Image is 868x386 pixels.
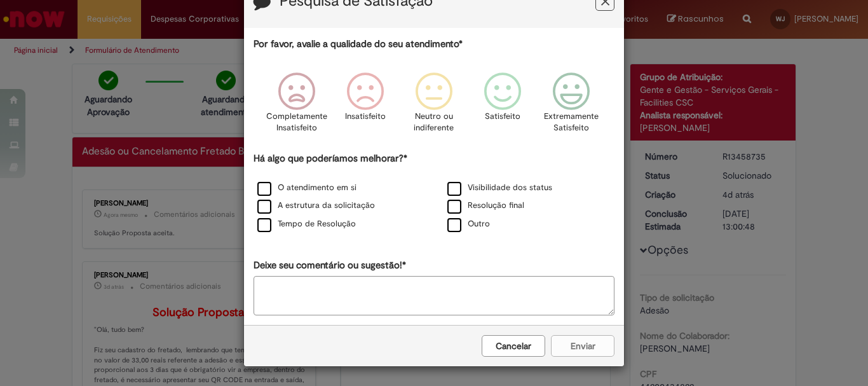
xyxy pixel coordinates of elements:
label: O atendimento em si [257,182,356,194]
p: Completamente Insatisfeito [266,111,327,134]
label: Deixe seu comentário ou sugestão!* [254,259,406,272]
p: Insatisfeito [345,111,386,123]
div: Satisfeito [470,63,535,150]
p: Satisfeito [485,111,520,123]
label: Visibilidade dos status [447,182,552,194]
div: Há algo que poderíamos melhorar?* [254,152,614,234]
p: Neutro ou indiferente [411,111,457,134]
label: Outro [447,218,490,230]
div: Insatisfeito [333,63,398,150]
label: Resolução final [447,200,524,212]
p: Extremamente Satisfeito [544,111,599,134]
div: Extremamente Satisfeito [539,63,604,150]
button: Cancelar [482,335,545,357]
label: A estrutura da solicitação [257,200,375,212]
label: Por favor, avalie a qualidade do seu atendimento* [254,38,463,51]
div: Completamente Insatisfeito [264,63,329,150]
label: Tempo de Resolução [257,218,356,230]
div: Neutro ou indiferente [402,63,466,150]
